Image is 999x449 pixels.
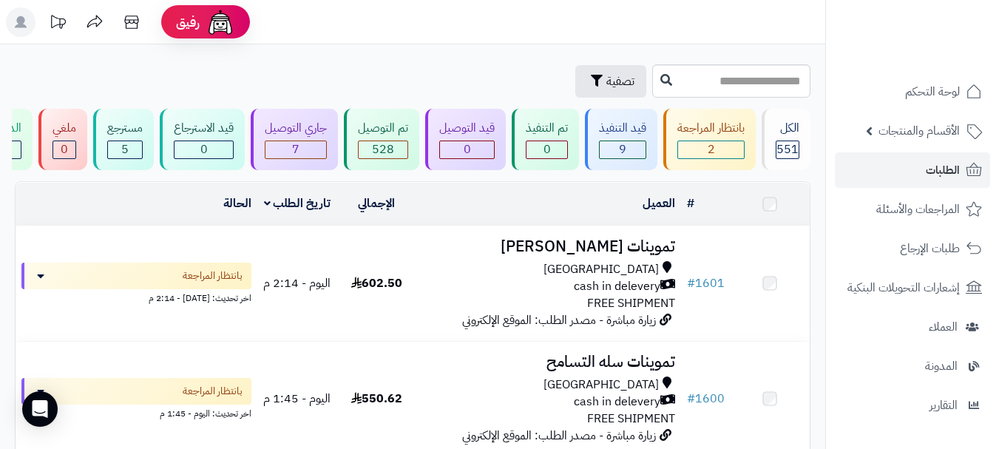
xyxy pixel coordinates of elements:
h3: تموينات [PERSON_NAME] [422,238,675,255]
a: ملغي 0 [35,109,90,170]
div: 9 [600,141,646,158]
a: الكل551 [759,109,813,170]
a: التقارير [835,388,990,423]
a: المراجعات والأسئلة [835,192,990,227]
span: # [687,390,695,408]
div: تم التنفيذ [526,120,568,137]
span: طلبات الإرجاع [900,238,960,259]
a: #1601 [687,274,725,292]
a: جاري التوصيل 7 [248,109,341,170]
span: 2 [708,141,715,158]
div: قيد التنفيذ [599,120,646,137]
span: [GEOGRAPHIC_DATA] [543,377,659,394]
div: قيد التوصيل [439,120,495,137]
a: إشعارات التحويلات البنكية [835,270,990,305]
div: تم التوصيل [358,120,408,137]
div: بانتظار المراجعة [677,120,745,137]
div: 0 [53,141,75,158]
div: اخر تحديث: [DATE] - 2:14 م [21,289,251,305]
span: 0 [464,141,471,158]
div: الكل [776,120,799,137]
a: تاريخ الطلب [264,195,331,212]
button: تصفية [575,65,646,98]
span: # [687,274,695,292]
a: الإجمالي [358,195,395,212]
a: #1600 [687,390,725,408]
span: الأقسام والمنتجات [878,121,960,141]
span: بانتظار المراجعة [183,269,243,283]
span: إشعارات التحويلات البنكية [847,277,960,298]
span: رفيق [176,13,200,31]
a: تم التنفيذ 0 [509,109,582,170]
div: 0 [440,141,494,158]
span: cash in delevery [574,278,660,295]
a: قيد التوصيل 0 [422,109,509,170]
span: المراجعات والأسئلة [876,199,960,220]
a: الطلبات [835,152,990,188]
span: العملاء [929,317,958,337]
a: العملاء [835,309,990,345]
span: [GEOGRAPHIC_DATA] [543,261,659,278]
span: 9 [619,141,626,158]
span: التقارير [929,395,958,416]
a: العميل [643,195,675,212]
a: قيد الاسترجاع 0 [157,109,248,170]
span: بانتظار المراجعة [183,384,243,399]
span: 551 [776,141,799,158]
div: جاري التوصيل [265,120,327,137]
span: لوحة التحكم [905,81,960,102]
span: FREE SHIPMENT [587,410,675,428]
img: ai-face.png [206,7,235,37]
a: تحديثات المنصة [39,7,76,41]
span: زيارة مباشرة - مصدر الطلب: الموقع الإلكتروني [462,311,656,329]
span: الطلبات [926,160,960,180]
a: مسترجع 5 [90,109,157,170]
span: 550.62 [351,390,402,408]
h3: تموينات سله التسامح [422,354,675,371]
span: المدونة [925,356,958,377]
a: الحالة [223,195,251,212]
a: المدونة [835,348,990,384]
span: 5 [121,141,129,158]
a: طلبات الإرجاع [835,231,990,266]
div: 0 [526,141,567,158]
span: 0 [200,141,208,158]
span: 7 [292,141,299,158]
div: قيد الاسترجاع [174,120,234,137]
img: logo-2.png [898,11,985,42]
div: 0 [175,141,233,158]
span: زيارة مباشرة - مصدر الطلب: الموقع الإلكتروني [462,427,656,445]
div: Open Intercom Messenger [22,391,58,427]
a: بانتظار المراجعة 2 [660,109,759,170]
span: cash in delevery [574,394,660,411]
div: اخر تحديث: اليوم - 1:45 م [21,405,251,420]
div: 528 [359,141,407,158]
a: # [687,195,694,212]
a: لوحة التحكم [835,74,990,109]
span: اليوم - 1:45 م [263,390,331,408]
div: 5 [108,141,142,158]
a: قيد التنفيذ 9 [582,109,660,170]
div: ملغي [53,120,76,137]
span: 0 [61,141,68,158]
div: 2 [678,141,744,158]
span: 0 [543,141,551,158]
div: 7 [265,141,326,158]
span: 602.50 [351,274,402,292]
span: اليوم - 2:14 م [263,274,331,292]
span: 528 [372,141,394,158]
a: تم التوصيل 528 [341,109,422,170]
span: تصفية [606,72,634,90]
span: FREE SHIPMENT [587,294,675,312]
div: مسترجع [107,120,143,137]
